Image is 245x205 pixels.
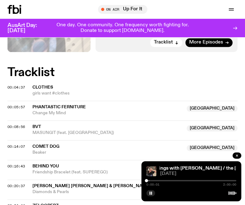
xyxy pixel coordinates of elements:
[7,23,47,33] h3: AusArt Day: [DATE]
[7,124,25,129] span: 00:08:56
[7,144,25,149] span: 00:14:07
[32,169,183,175] span: Friendship Bracelet (feat. SUPEREGO)
[187,125,238,131] span: [GEOGRAPHIC_DATA]
[7,183,25,188] span: 00:20:37
[32,85,53,90] span: clothes
[32,105,86,109] span: Phantastic Ferniture
[32,90,238,96] span: girls want #clothes
[7,105,25,109] button: 00:05:57
[7,105,25,110] span: 00:05:57
[7,86,25,89] button: 00:04:37
[32,110,183,116] span: Change My Mind
[32,164,59,168] span: Behind You
[7,125,25,129] button: 00:08:56
[32,144,59,149] span: Comet Dog
[154,40,173,45] span: Tracklist
[146,183,159,186] span: 0:00:01
[32,189,238,195] span: Diamonds & Pearls
[146,166,156,176] img: Jim in the studio with their hand on their forehead.
[32,184,151,188] span: [PERSON_NAME] [PERSON_NAME] & [PERSON_NAME]
[185,38,233,47] a: More Episodes
[7,165,25,168] button: 00:16:43
[189,40,223,45] span: More Episodes
[7,164,25,169] span: 00:16:43
[150,38,182,47] button: Tracklist
[160,172,236,176] span: [DATE]
[223,183,236,186] span: 2:00:00
[32,125,41,129] span: BVT
[7,145,25,148] button: 00:14:07
[187,105,238,112] span: [GEOGRAPHIC_DATA]
[187,145,238,151] span: [GEOGRAPHIC_DATA]
[7,184,25,188] button: 00:20:37
[7,67,238,78] h2: Tracklist
[7,85,25,90] span: 00:04:37
[52,23,193,33] p: One day. One community. One frequency worth fighting for. Donate to support [DOMAIN_NAME].
[32,130,183,136] span: MASUNGIT (feat. [GEOGRAPHIC_DATA])
[98,5,147,14] button: On AirUp For It
[32,150,183,156] span: Beaker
